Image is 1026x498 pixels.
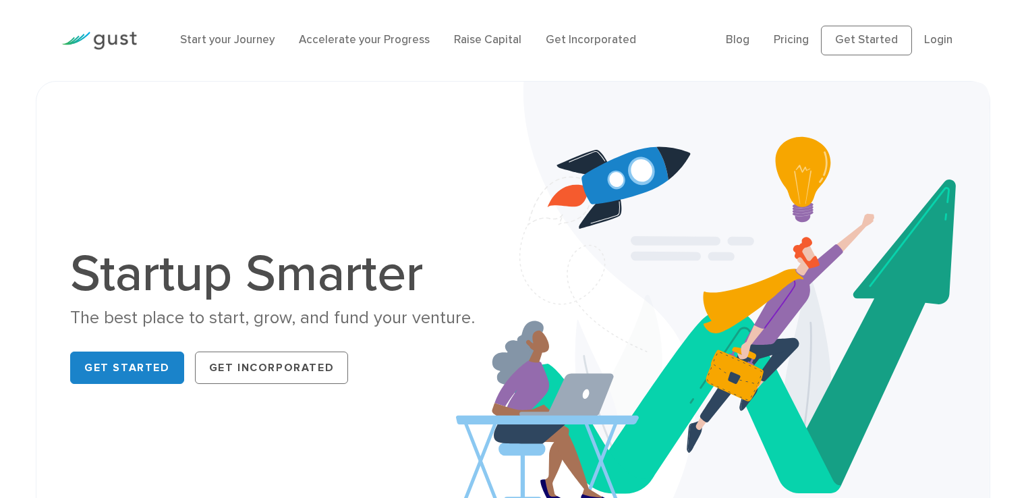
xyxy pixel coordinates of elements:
[454,33,521,47] a: Raise Capital
[70,352,184,384] a: Get Started
[924,33,952,47] a: Login
[726,33,749,47] a: Blog
[195,352,349,384] a: Get Incorporated
[546,33,636,47] a: Get Incorporated
[774,33,809,47] a: Pricing
[61,32,137,50] img: Gust Logo
[821,26,912,55] a: Get Started
[70,248,503,300] h1: Startup Smarter
[299,33,430,47] a: Accelerate your Progress
[180,33,275,47] a: Start your Journey
[70,306,503,330] div: The best place to start, grow, and fund your venture.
